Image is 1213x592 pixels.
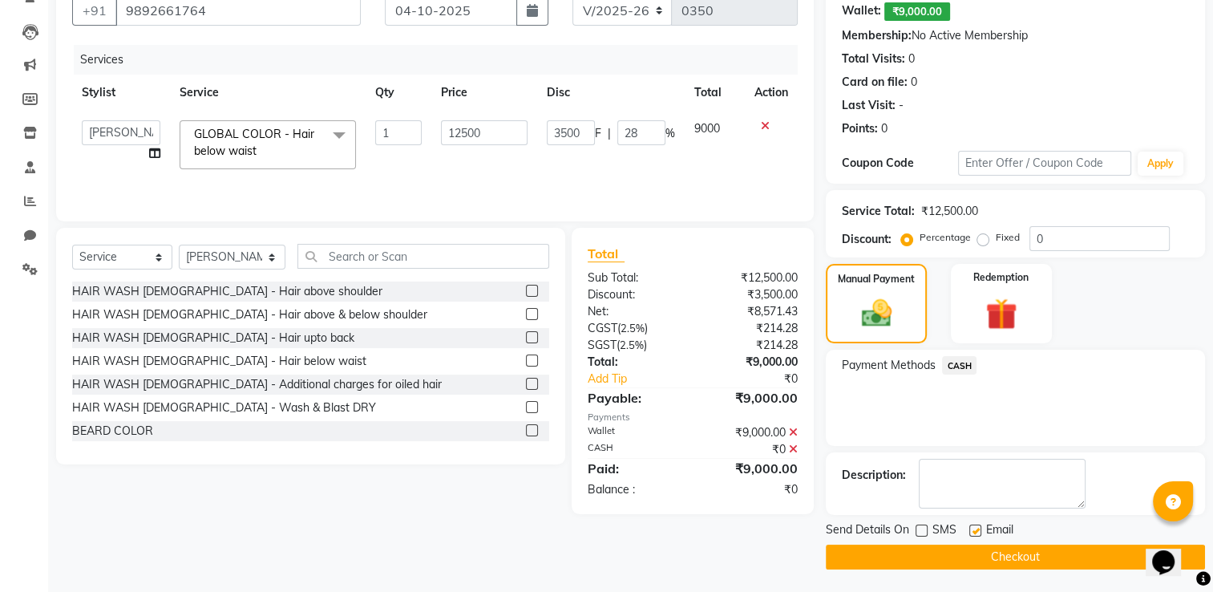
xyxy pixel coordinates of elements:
div: Wallet: [842,2,881,21]
label: Fixed [996,230,1020,245]
div: ₹0 [713,371,811,387]
div: ₹12,500.00 [693,270,810,286]
span: 2.5% [620,339,644,351]
button: Checkout [826,545,1205,570]
div: HAIR WASH [DEMOGRAPHIC_DATA] - Hair above & below shoulder [72,306,427,323]
div: Wallet [576,424,693,441]
div: Paid: [576,459,693,478]
a: x [257,144,264,158]
div: HAIR WASH [DEMOGRAPHIC_DATA] - Wash & Blast DRY [72,399,376,416]
div: HAIR WASH [DEMOGRAPHIC_DATA] - Additional charges for oiled hair [72,376,442,393]
div: HAIR WASH [DEMOGRAPHIC_DATA] - Hair upto back [72,330,354,347]
label: Manual Payment [838,272,915,286]
input: Enter Offer / Coupon Code [958,151,1131,176]
div: Payable: [576,388,693,408]
span: ₹9,000.00 [884,2,950,21]
div: 0 [881,120,888,137]
span: 2.5% [621,322,645,335]
th: Total [685,75,745,111]
span: CGST [588,321,617,335]
div: ₹0 [693,481,810,498]
th: Qty [366,75,431,111]
th: Service [170,75,366,111]
span: CASH [942,356,976,375]
span: Total [588,245,625,262]
span: | [608,125,611,142]
span: GLOBAL COLOR - Hair below waist [194,127,314,158]
div: Last Visit: [842,97,896,114]
label: Percentage [920,230,971,245]
div: ₹0 [693,441,810,458]
span: F [595,125,601,142]
div: ₹8,571.43 [693,303,810,320]
div: Net: [576,303,693,320]
img: _gift.svg [976,294,1027,334]
th: Stylist [72,75,170,111]
div: ₹9,000.00 [693,459,810,478]
div: ₹214.28 [693,337,810,354]
div: HAIR WASH [DEMOGRAPHIC_DATA] - Hair above shoulder [72,283,382,300]
div: ₹9,000.00 [693,388,810,408]
span: Send Details On [826,521,909,541]
div: Description: [842,467,906,484]
div: CASH [576,441,693,458]
div: Balance : [576,481,693,498]
div: ( ) [576,320,693,337]
div: Total: [576,354,693,371]
div: 0 [911,74,917,91]
div: ( ) [576,337,693,354]
th: Price [431,75,537,111]
div: ₹214.28 [693,320,810,337]
div: - [899,97,904,114]
div: ₹9,000.00 [693,354,810,371]
div: HAIR WASH [DEMOGRAPHIC_DATA] - Hair below waist [72,353,366,370]
div: Card on file: [842,74,908,91]
span: 9000 [694,121,720,136]
label: Redemption [973,270,1029,285]
th: Disc [537,75,685,111]
div: ₹3,500.00 [693,286,810,303]
div: Coupon Code [842,155,957,172]
button: Apply [1138,152,1183,176]
th: Action [745,75,798,111]
div: BEARD COLOR [72,423,153,440]
div: Sub Total: [576,270,693,286]
div: Points: [842,120,878,137]
div: ₹9,000.00 [693,424,810,441]
span: % [665,125,675,142]
input: Search or Scan [297,244,549,269]
div: ₹12,500.00 [921,203,978,220]
div: 0 [908,51,915,67]
div: Payments [588,411,798,424]
div: Services [74,45,810,75]
div: Service Total: [842,203,915,220]
div: Discount: [576,286,693,303]
div: Discount: [842,231,892,248]
span: Payment Methods [842,357,936,374]
span: Email [986,521,1013,541]
div: No Active Membership [842,27,1189,44]
div: Membership: [842,27,912,44]
a: Add Tip [576,371,712,387]
iframe: chat widget [1146,528,1197,576]
img: _cash.svg [852,296,901,330]
span: SGST [588,338,617,352]
span: SMS [932,521,956,541]
div: Total Visits: [842,51,905,67]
